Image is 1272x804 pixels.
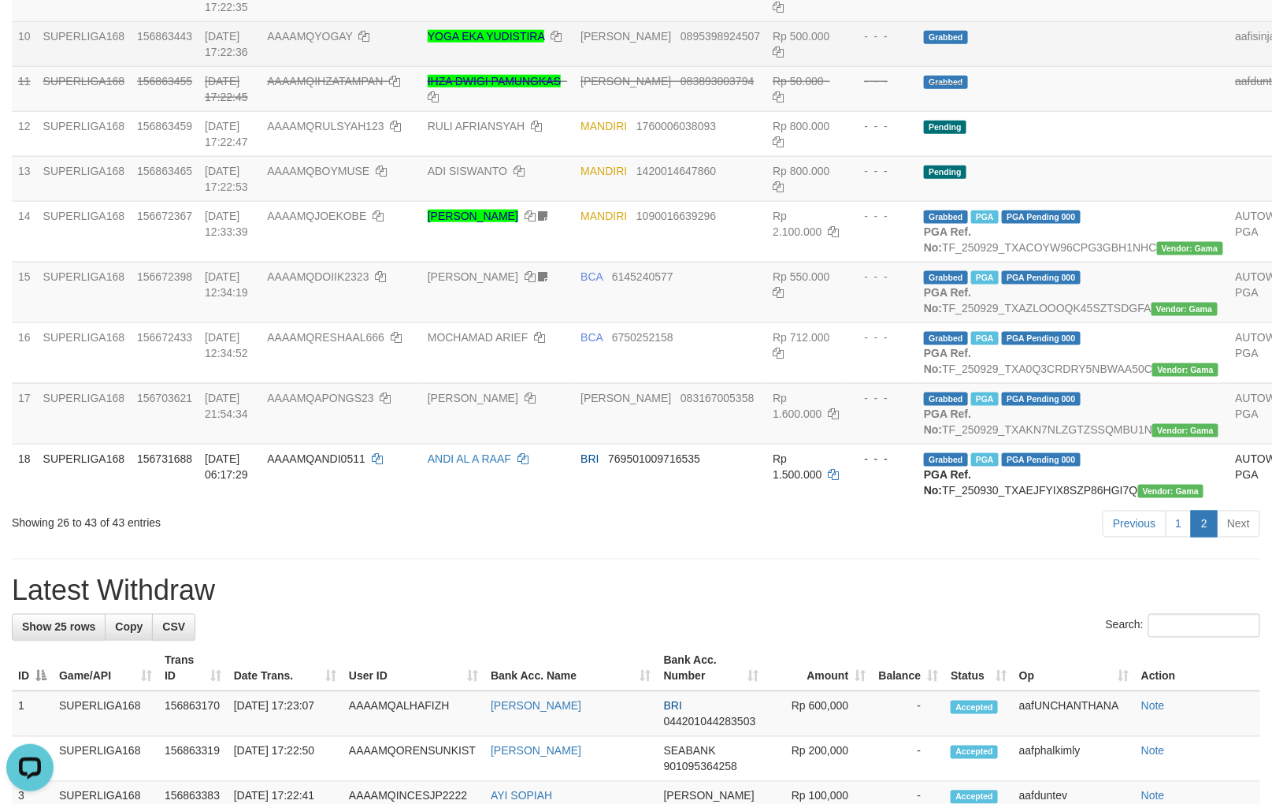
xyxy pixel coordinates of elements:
b: PGA Ref. No: [924,286,971,315]
td: - [872,737,944,782]
span: AAAAMQAPONGS23 [267,392,373,404]
span: BRI [664,700,682,713]
a: [PERSON_NAME] [491,745,581,757]
button: Open LiveChat chat widget [6,6,54,54]
b: PGA Ref. No: [924,468,971,497]
td: aafUNCHANTHANA [1013,691,1135,737]
td: 11 [12,66,37,111]
td: TF_250929_TXACOYW96CPG3GBH1NHC [918,201,1229,262]
span: Copy 769501009716535 to clipboard [608,452,700,465]
span: BCA [580,270,603,283]
span: Grabbed [924,76,968,89]
span: Copy 083893003794 to clipboard [681,75,754,87]
span: AAAAMQYOGAY [267,30,352,43]
a: 2 [1191,511,1218,538]
span: 156672367 [137,210,192,222]
td: 1 [12,691,53,737]
div: Showing 26 to 43 of 43 entries [12,509,518,531]
span: PGA Pending [1002,453,1081,467]
th: Action [1135,646,1260,691]
span: Marked by aafchhiseyha [971,393,999,406]
span: Copy 083167005358 to clipboard [681,392,754,404]
span: Copy 6750252158 to clipboard [612,331,673,344]
span: [DATE] 17:22:45 [205,75,248,103]
b: PGA Ref. No: [924,225,971,254]
a: MOCHAMAD ARIEF [428,331,528,344]
a: YOGA EKA YUDISTIRA [428,30,544,43]
span: PGA Pending [1002,210,1081,224]
td: SUPERLIGA168 [37,66,132,111]
div: - - - [851,208,911,224]
td: AAAAMQALHAFIZH [343,691,484,737]
td: AAAAMQORENSUNKIST [343,737,484,782]
td: TF_250930_TXAEJFYIX8SZP86HGI7Q [918,444,1229,504]
span: Accepted [951,746,998,759]
div: - - - [851,269,911,285]
td: TF_250929_TXAKN7NLZGTZSSQMBU1N [918,383,1229,444]
span: [PERSON_NAME] [664,790,755,802]
td: Rp 600,000 [765,691,872,737]
th: Bank Acc. Name: activate to sort column ascending [484,646,658,691]
span: Marked by aafsoycanthlai [971,271,999,285]
span: AAAAMQJOEKOBE [267,210,366,222]
span: Rp 1.500.000 [773,452,821,481]
td: SUPERLIGA168 [37,383,132,444]
span: [DATE] 21:54:34 [205,392,248,420]
input: Search: [1148,614,1260,638]
td: SUPERLIGA168 [37,444,132,504]
a: AYI SOPIAH [491,790,552,802]
span: Vendor URL: https://trx31.1velocity.biz [1151,303,1218,316]
span: BRI [580,452,599,465]
td: 156863170 [158,691,228,737]
span: Grabbed [924,31,968,44]
span: 156672433 [137,331,192,344]
td: 18 [12,444,37,504]
th: ID: activate to sort column descending [12,646,53,691]
a: ANDI AL A RAAF [428,452,511,465]
span: 156672398 [137,270,192,283]
td: 17 [12,383,37,444]
td: TF_250929_TXAZLOOOQK45SZTSDGFA [918,262,1229,322]
td: SUPERLIGA168 [37,156,132,201]
span: Copy 1760006038093 to clipboard [636,120,716,132]
td: Rp 200,000 [765,737,872,782]
td: SUPERLIGA168 [53,737,158,782]
td: SUPERLIGA168 [37,322,132,383]
b: PGA Ref. No: [924,408,971,436]
span: CSV [162,621,185,634]
h1: Latest Withdraw [12,575,1260,607]
span: MANDIRI [580,120,627,132]
span: [DATE] 12:33:39 [205,210,248,238]
a: Note [1141,700,1165,713]
span: [DATE] 12:34:52 [205,331,248,359]
span: Rp 800.000 [773,165,829,177]
span: [PERSON_NAME] [580,30,671,43]
a: [PERSON_NAME] [428,270,518,283]
span: Marked by aafsengchandara [971,210,999,224]
div: - - - [851,451,911,467]
span: MANDIRI [580,210,627,222]
span: AAAAMQIHZATAMPAN [267,75,383,87]
a: Note [1141,790,1165,802]
td: TF_250929_TXA0Q3CRDRY5NBWAA50C [918,322,1229,383]
span: [DATE] 17:22:53 [205,165,248,193]
a: Next [1217,511,1260,538]
span: Rp 500.000 [773,30,829,43]
span: AAAAMQRESHAAL666 [267,331,384,344]
span: Copy 6145240577 to clipboard [612,270,673,283]
th: User ID: activate to sort column ascending [343,646,484,691]
td: SUPERLIGA168 [37,201,132,262]
span: Show 25 rows [22,621,95,634]
a: CSV [152,614,195,641]
td: 13 [12,156,37,201]
span: Copy 901095364258 to clipboard [664,761,737,773]
span: Grabbed [924,271,968,285]
span: Vendor URL: https://trx31.1velocity.biz [1157,242,1223,255]
td: SUPERLIGA168 [53,691,158,737]
span: AAAAMQRULSYAH123 [267,120,384,132]
span: Pending [924,121,966,134]
span: BCA [580,331,603,344]
span: Grabbed [924,393,968,406]
span: 156703621 [137,392,192,404]
td: 2 [12,737,53,782]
